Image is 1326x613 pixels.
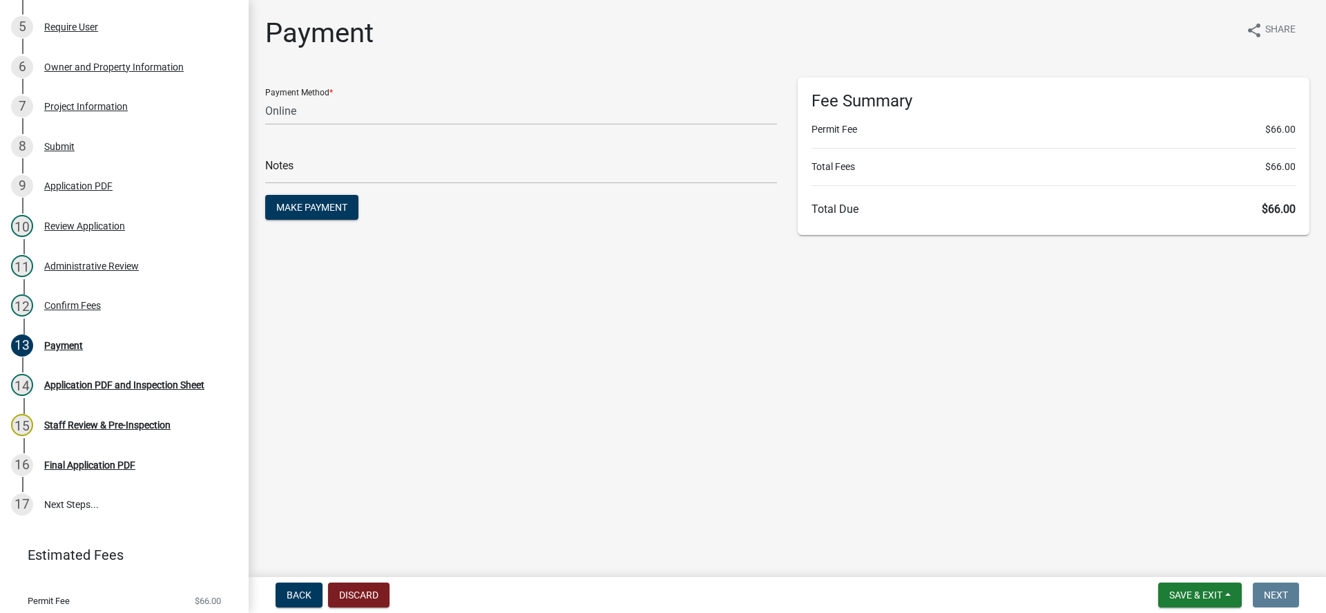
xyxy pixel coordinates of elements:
span: $66.00 [1265,122,1296,137]
span: Back [287,590,311,601]
li: Total Fees [811,160,1296,174]
div: 10 [11,215,33,237]
div: 16 [11,454,33,476]
span: Share [1265,22,1296,39]
div: 8 [11,135,33,158]
div: Staff Review & Pre-Inspection [44,420,171,430]
a: Estimated Fees [11,541,227,569]
button: shareShare [1235,17,1307,44]
button: Save & Exit [1158,583,1242,607]
div: 5 [11,16,33,38]
span: Make Payment [276,202,347,213]
div: 7 [11,95,33,117]
button: Make Payment [265,195,358,220]
div: 9 [11,175,33,197]
div: 11 [11,255,33,277]
div: Owner and Property Information [44,62,184,72]
i: share [1246,22,1262,39]
div: Final Application PDF [44,460,135,470]
span: $66.00 [1265,160,1296,174]
div: Application PDF and Inspection Sheet [44,380,204,390]
span: Save & Exit [1169,590,1222,601]
div: 17 [11,493,33,516]
div: Payment [44,341,83,350]
span: $66.00 [195,596,221,605]
div: Project Information [44,102,128,111]
li: Permit Fee [811,122,1296,137]
div: Confirm Fees [44,301,101,310]
div: Submit [44,142,75,151]
h1: Payment [265,17,374,50]
div: 12 [11,294,33,317]
div: 6 [11,56,33,78]
div: 14 [11,374,33,396]
button: Next [1253,583,1299,607]
div: 13 [11,334,33,357]
h6: Fee Summary [811,91,1296,111]
div: 15 [11,414,33,436]
div: Review Application [44,221,125,231]
h6: Total Due [811,202,1296,216]
span: Permit Fee [28,596,70,605]
div: Require User [44,22,98,32]
span: Next [1264,590,1288,601]
button: Back [276,583,323,607]
div: Application PDF [44,181,113,191]
span: $66.00 [1262,202,1296,216]
div: Administrative Review [44,261,139,271]
button: Discard [328,583,390,607]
